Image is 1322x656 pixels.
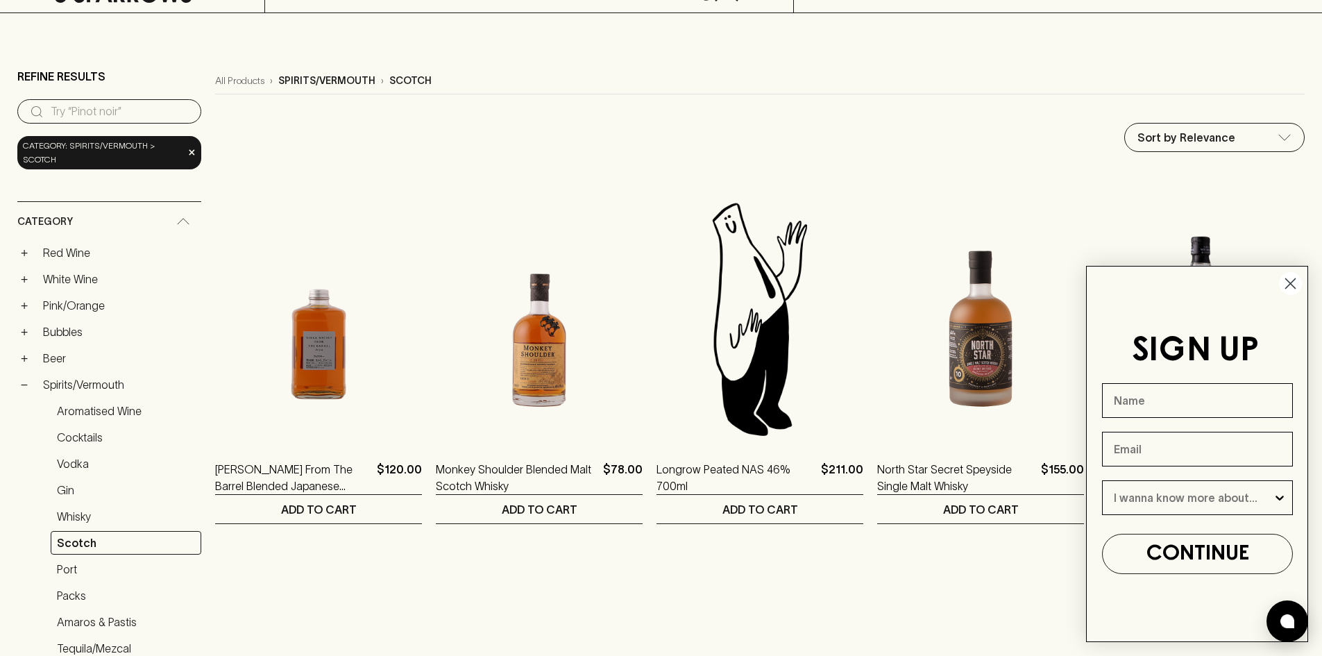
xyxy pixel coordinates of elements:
[877,197,1084,440] img: North Star Secret Speyside Single Malt Whisky
[270,74,273,88] p: ›
[436,495,643,523] button: ADD TO CART
[187,145,196,160] span: ×
[51,610,201,634] a: Amaros & Pastis
[1125,124,1304,151] div: Sort by Relevance
[656,197,863,440] img: Blackhearts & Sparrows Man
[51,452,201,476] a: Vodka
[1280,614,1294,628] img: bubble-icon
[1137,129,1235,146] p: Sort by Relevance
[1041,461,1084,494] p: $155.00
[656,461,815,494] a: Longrow Peated NAS 46% 700ml
[37,267,201,291] a: White Wine
[51,557,201,581] a: Port
[1114,481,1273,514] input: I wanna know more about...
[381,74,384,88] p: ›
[215,197,422,440] img: Nikka Whisky From The Barrel Blended Japanese Whisky
[17,68,105,85] p: Refine Results
[656,495,863,523] button: ADD TO CART
[278,74,375,88] p: spirits/vermouth
[377,461,422,494] p: $120.00
[215,541,1305,569] nav: pagination navigation
[1278,271,1303,296] button: Close dialog
[51,505,201,528] a: Whisky
[37,373,201,396] a: Spirits/Vermouth
[17,298,31,312] button: +
[17,202,201,242] div: Category
[722,501,798,518] p: ADD TO CART
[1072,252,1322,656] div: FLYOUT Form
[51,101,190,123] input: Try “Pinot noir”
[1098,197,1305,440] img: Springbank 10yo 46% 700ml
[1102,534,1293,574] button: CONTINUE
[215,74,264,88] a: All Products
[17,351,31,365] button: +
[51,478,201,502] a: Gin
[17,246,31,260] button: +
[51,426,201,449] a: Cocktails
[17,325,31,339] button: +
[37,241,201,264] a: Red Wine
[502,501,577,518] p: ADD TO CART
[17,272,31,286] button: +
[51,584,201,607] a: Packs
[436,197,643,440] img: Monkey Shoulder Blended Malt Scotch Whisky
[821,461,863,494] p: $211.00
[877,461,1035,494] a: North Star Secret Speyside Single Malt Whisky
[1102,383,1293,418] input: Name
[51,531,201,555] a: Scotch
[215,495,422,523] button: ADD TO CART
[1102,432,1293,466] input: Email
[389,74,432,88] p: scotch
[215,461,371,494] a: [PERSON_NAME] From The Barrel Blended Japanese Whisky
[37,294,201,317] a: Pink/Orange
[436,461,598,494] a: Monkey Shoulder Blended Malt Scotch Whisky
[1273,481,1287,514] button: Show Options
[51,399,201,423] a: Aromatised Wine
[877,495,1084,523] button: ADD TO CART
[17,378,31,392] button: −
[281,501,357,518] p: ADD TO CART
[37,346,201,370] a: Beer
[603,461,643,494] p: $78.00
[37,320,201,344] a: Bubbles
[17,213,73,230] span: Category
[943,501,1019,518] p: ADD TO CART
[1132,335,1259,367] span: SIGN UP
[23,139,183,167] span: Category: spirits/vermouth > scotch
